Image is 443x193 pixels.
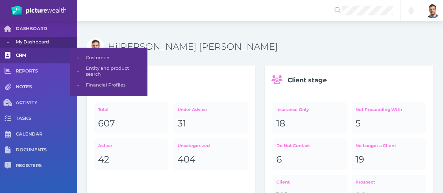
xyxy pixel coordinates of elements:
div: 42 [98,154,165,166]
span: NOTES [16,84,77,90]
span: Total [98,107,109,112]
span: CRM [16,53,77,58]
span: • [70,53,86,62]
h3: Hi [PERSON_NAME] [PERSON_NAME] [108,41,433,53]
a: Total607 [94,102,168,133]
span: REGISTERS [16,163,77,169]
span: No Longer a Client [355,143,396,148]
a: Active42 [94,138,168,170]
span: DOCUMENTS [16,147,77,153]
img: PW [11,6,66,15]
span: Under Advice [177,107,207,112]
span: Uncategorized [177,143,209,148]
a: Under Advice31 [173,102,248,133]
span: • [70,81,86,90]
span: Financial Profiles [86,80,145,91]
span: Do Not Contact [276,143,310,148]
span: My Dashboard [16,37,75,48]
div: 5 [355,118,422,130]
span: Insurance Only [276,107,309,112]
a: •Entity and product search [70,63,147,80]
div: 31 [177,118,244,130]
span: TASKS [16,116,77,122]
img: Brad Bond [425,3,440,18]
div: 18 [276,118,343,130]
div: 19 [355,154,422,166]
span: REPORTS [16,68,77,74]
img: Bradley David Bond [87,38,104,56]
span: Entity and product search [86,63,145,80]
span: • [70,67,86,76]
span: Prospect [355,179,375,185]
div: 404 [177,154,244,166]
span: Client [276,179,290,185]
span: Active [98,143,112,148]
span: Not Proceeding With [355,107,402,112]
div: 607 [98,118,165,130]
a: •Financial Profiles [70,80,147,91]
a: •Customers [70,53,147,63]
span: DASHBOARD [16,26,77,32]
span: Customers [86,53,145,63]
div: 6 [276,154,343,166]
span: Client stage [288,76,327,84]
span: CALENDAR [16,131,77,137]
span: ACTIVITY [16,100,77,106]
